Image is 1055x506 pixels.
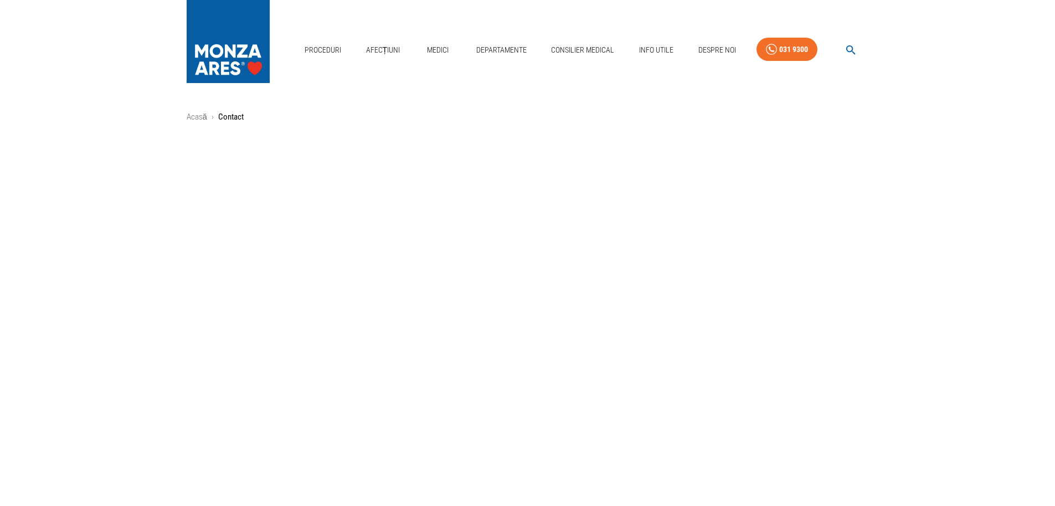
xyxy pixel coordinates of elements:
[779,43,808,56] div: 031 9300
[420,39,456,61] a: Medici
[218,111,244,123] p: Contact
[756,38,817,61] a: 031 9300
[547,39,619,61] a: Consilier Medical
[694,39,740,61] a: Despre Noi
[300,39,346,61] a: Proceduri
[187,111,869,123] nav: breadcrumb
[187,112,207,122] a: Acasă
[212,111,214,123] li: ›
[635,39,678,61] a: Info Utile
[362,39,405,61] a: Afecțiuni
[472,39,531,61] a: Departamente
